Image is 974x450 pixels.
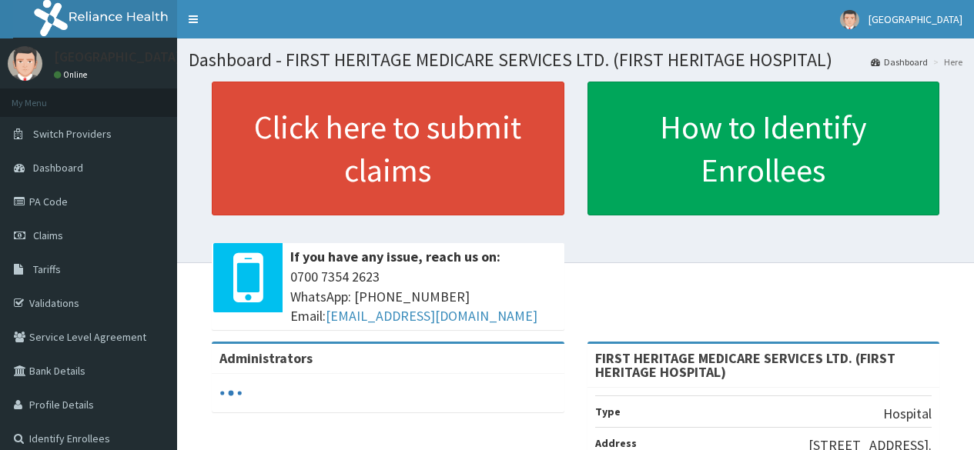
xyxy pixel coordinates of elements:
a: [EMAIL_ADDRESS][DOMAIN_NAME] [326,307,537,325]
strong: FIRST HERITAGE MEDICARE SERVICES LTD. (FIRST HERITAGE HOSPITAL) [595,349,895,381]
b: Address [595,436,637,450]
span: [GEOGRAPHIC_DATA] [869,12,962,26]
a: Online [54,69,91,80]
b: Type [595,405,621,418]
span: Tariffs [33,262,61,276]
b: Administrators [219,349,313,367]
h1: Dashboard - FIRST HERITAGE MEDICARE SERVICES LTD. (FIRST HERITAGE HOSPITAL) [189,50,962,70]
a: Click here to submit claims [212,82,564,215]
p: [GEOGRAPHIC_DATA] [54,50,181,64]
svg: audio-loading [219,382,243,405]
span: 0700 7354 2623 WhatsApp: [PHONE_NUMBER] Email: [290,267,557,326]
img: User Image [840,10,859,29]
b: If you have any issue, reach us on: [290,248,500,265]
span: Claims [33,228,63,242]
li: Here [929,55,962,68]
a: How to Identify Enrollees [587,82,940,215]
a: Dashboard [871,55,928,68]
span: Dashboard [33,161,83,175]
img: User Image [8,46,42,81]
span: Switch Providers [33,127,112,141]
p: Hospital [883,404,932,424]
